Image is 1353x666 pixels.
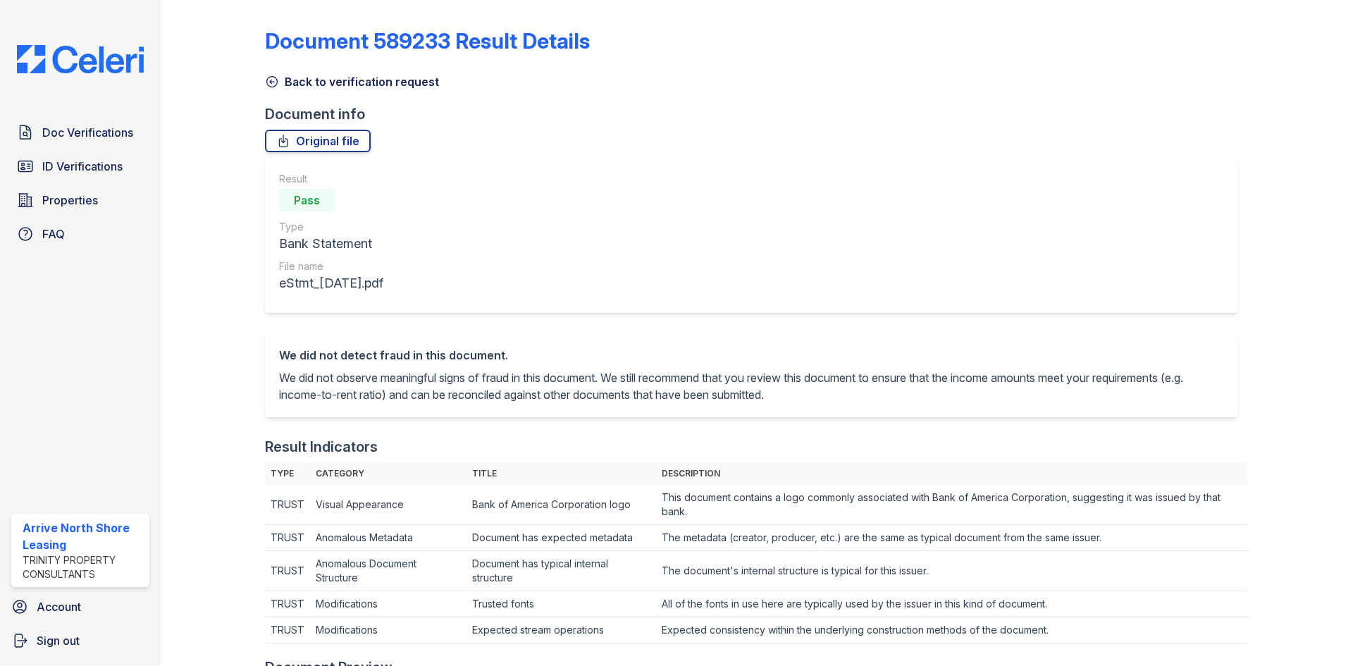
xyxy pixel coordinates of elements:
[265,617,310,643] td: TRUST
[42,192,98,209] span: Properties
[310,485,467,525] td: Visual Appearance
[467,551,656,591] td: Document has typical internal structure
[310,462,467,485] th: Category
[467,525,656,551] td: Document has expected metadata
[279,347,1223,364] div: We did not detect fraud in this document.
[265,462,310,485] th: Type
[265,485,310,525] td: TRUST
[310,551,467,591] td: Anomalous Document Structure
[23,553,144,581] div: Trinity Property Consultants
[265,28,590,54] a: Document 589233 Result Details
[656,462,1249,485] th: Description
[37,632,80,649] span: Sign out
[11,220,149,248] a: FAQ
[656,551,1249,591] td: The document's internal structure is typical for this issuer.
[279,189,335,211] div: Pass
[656,591,1249,617] td: All of the fonts in use here are typically used by the issuer in this kind of document.
[467,591,656,617] td: Trusted fonts
[467,617,656,643] td: Expected stream operations
[265,591,310,617] td: TRUST
[279,220,383,234] div: Type
[6,45,155,73] img: CE_Logo_Blue-a8612792a0a2168367f1c8372b55b34899dd931a85d93a1a3d3e32e68fde9ad4.png
[11,152,149,180] a: ID Verifications
[310,525,467,551] td: Anomalous Metadata
[279,234,383,254] div: Bank Statement
[279,273,383,293] div: eStmt_[DATE].pdf
[467,485,656,525] td: Bank of America Corporation logo
[23,519,144,553] div: Arrive North Shore Leasing
[42,124,133,141] span: Doc Verifications
[279,259,383,273] div: File name
[265,551,310,591] td: TRUST
[11,186,149,214] a: Properties
[656,617,1249,643] td: Expected consistency within the underlying construction methods of the document.
[265,130,371,152] a: Original file
[467,462,656,485] th: Title
[11,118,149,147] a: Doc Verifications
[42,226,65,242] span: FAQ
[6,593,155,621] a: Account
[265,525,310,551] td: TRUST
[310,591,467,617] td: Modifications
[279,172,383,186] div: Result
[310,617,467,643] td: Modifications
[37,598,81,615] span: Account
[656,525,1249,551] td: The metadata (creator, producer, etc.) are the same as typical document from the same issuer.
[6,627,155,655] a: Sign out
[656,485,1249,525] td: This document contains a logo commonly associated with Bank of America Corporation, suggesting it...
[42,158,123,175] span: ID Verifications
[265,437,378,457] div: Result Indicators
[265,73,439,90] a: Back to verification request
[279,369,1223,403] p: We did not observe meaningful signs of fraud in this document. We still recommend that you review...
[265,104,1249,124] div: Document info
